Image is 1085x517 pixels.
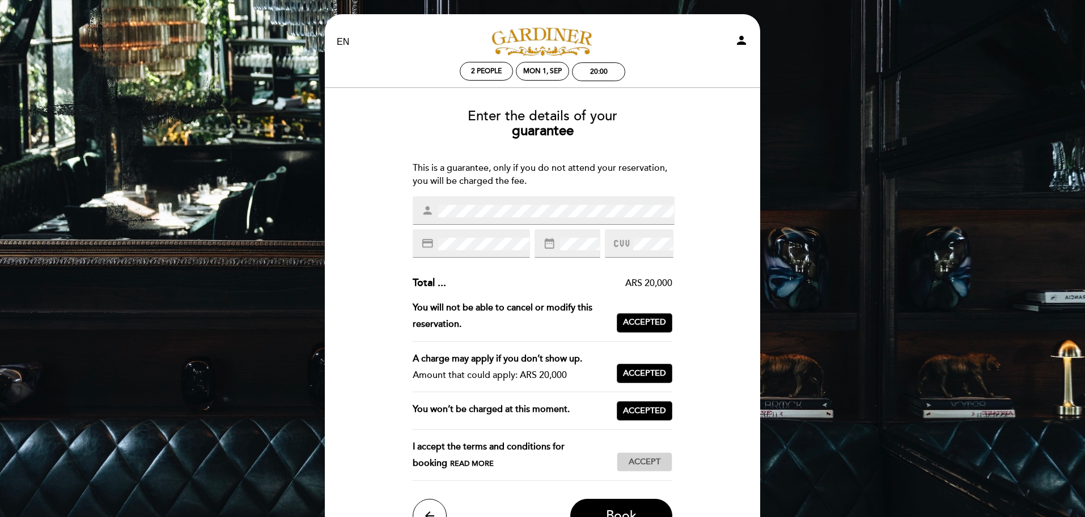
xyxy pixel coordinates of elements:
[413,300,617,333] div: You will not be able to cancel or modify this reservation.
[523,67,562,75] div: Mon 1, Sep
[413,367,608,384] div: Amount that could apply: ARS 20,000
[735,33,748,51] button: person
[413,401,617,421] div: You won’t be charged at this moment.
[543,237,556,250] i: date_range
[450,459,494,468] span: Read more
[472,27,613,58] a: [PERSON_NAME]
[617,452,672,472] button: Accept
[623,317,666,329] span: Accepted
[623,405,666,417] span: Accepted
[617,401,672,421] button: Accepted
[623,368,666,380] span: Accepted
[471,67,502,75] span: 2 people
[413,351,608,367] div: A charge may apply if you don’t show up.
[421,204,434,217] i: person
[512,123,574,139] b: guarantee
[629,456,660,468] span: Accept
[617,313,672,333] button: Accepted
[446,277,673,290] div: ARS 20,000
[413,276,446,289] span: Total ...
[413,162,673,188] div: This is a guarantee, only if you do not attend your reservation, you will be charged the fee.
[421,237,434,250] i: credit_card
[735,33,748,47] i: person
[617,364,672,383] button: Accepted
[413,439,617,472] div: I accept the terms and conditions for booking
[468,108,617,124] span: Enter the details of your
[590,68,608,76] div: 20:00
